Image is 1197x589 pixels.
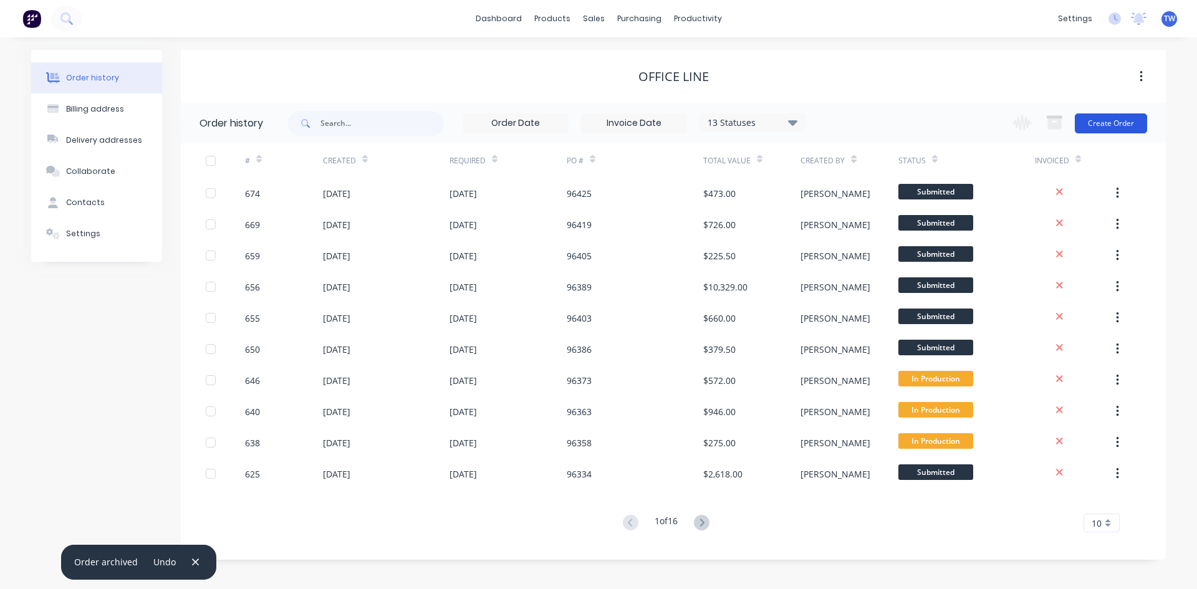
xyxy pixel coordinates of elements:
input: Invoice Date [582,114,686,133]
div: $473.00 [703,187,736,200]
div: [DATE] [449,218,477,231]
div: 96334 [567,467,592,481]
span: Submitted [898,246,973,262]
div: 1 of 16 [655,514,678,532]
span: 10 [1092,517,1102,530]
div: Delivery addresses [66,135,142,146]
div: 96425 [567,187,592,200]
div: Order history [66,72,119,84]
div: $946.00 [703,405,736,418]
input: Search... [320,111,444,136]
div: [DATE] [323,280,350,294]
div: [PERSON_NAME] [800,436,870,449]
div: 96363 [567,405,592,418]
div: 659 [245,249,260,262]
div: [DATE] [449,249,477,262]
div: $2,618.00 [703,467,743,481]
div: [DATE] [323,312,350,325]
div: [PERSON_NAME] [800,249,870,262]
div: [DATE] [323,218,350,231]
div: 640 [245,405,260,418]
div: $10,329.00 [703,280,748,294]
button: Undo [147,553,183,570]
div: Required [449,155,486,166]
span: In Production [898,402,973,418]
div: 646 [245,374,260,387]
div: [PERSON_NAME] [800,374,870,387]
div: PO # [567,155,584,166]
div: [DATE] [323,467,350,481]
div: [DATE] [449,343,477,356]
button: Contacts [31,187,162,218]
div: settings [1052,9,1098,28]
div: Collaborate [66,166,115,177]
div: [DATE] [449,374,477,387]
button: Collaborate [31,156,162,187]
div: [PERSON_NAME] [800,405,870,418]
div: [DATE] [323,343,350,356]
div: 96386 [567,343,592,356]
div: Order history [199,116,263,131]
div: Invoiced [1035,143,1113,178]
div: purchasing [611,9,668,28]
button: Create Order [1075,113,1147,133]
div: $275.00 [703,436,736,449]
div: 656 [245,280,260,294]
div: [PERSON_NAME] [800,187,870,200]
div: products [528,9,577,28]
span: Submitted [898,184,973,199]
div: 13 Statuses [700,116,805,130]
div: Created By [800,155,845,166]
div: 669 [245,218,260,231]
div: Created [323,155,356,166]
a: dashboard [469,9,528,28]
div: Created By [800,143,898,178]
div: [DATE] [449,280,477,294]
div: [PERSON_NAME] [800,312,870,325]
div: 96389 [567,280,592,294]
button: Order history [31,62,162,93]
span: Submitted [898,277,973,293]
div: [DATE] [449,467,477,481]
div: [DATE] [449,187,477,200]
div: Total Value [703,155,751,166]
div: 674 [245,187,260,200]
div: [DATE] [449,312,477,325]
div: $225.50 [703,249,736,262]
button: Settings [31,218,162,249]
div: Status [898,155,926,166]
div: Order archived [74,555,138,568]
div: 650 [245,343,260,356]
div: [DATE] [323,405,350,418]
div: 96358 [567,436,592,449]
div: $726.00 [703,218,736,231]
button: Delivery addresses [31,125,162,156]
span: Submitted [898,340,973,355]
span: In Production [898,371,973,386]
div: 96403 [567,312,592,325]
div: [PERSON_NAME] [800,343,870,356]
div: Billing address [66,103,124,115]
div: productivity [668,9,728,28]
span: Submitted [898,309,973,324]
div: Total Value [703,143,800,178]
div: Invoiced [1035,155,1069,166]
span: Submitted [898,215,973,231]
div: [DATE] [323,249,350,262]
span: Submitted [898,464,973,480]
span: TW [1164,13,1175,24]
div: [DATE] [449,405,477,418]
div: Required [449,143,567,178]
div: [PERSON_NAME] [800,280,870,294]
div: 96405 [567,249,592,262]
div: [PERSON_NAME] [800,218,870,231]
div: 96373 [567,374,592,387]
div: $572.00 [703,374,736,387]
div: Created [323,143,449,178]
span: In Production [898,433,973,449]
div: Contacts [66,197,105,208]
div: $660.00 [703,312,736,325]
div: # [245,155,250,166]
div: [DATE] [323,187,350,200]
div: 96419 [567,218,592,231]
